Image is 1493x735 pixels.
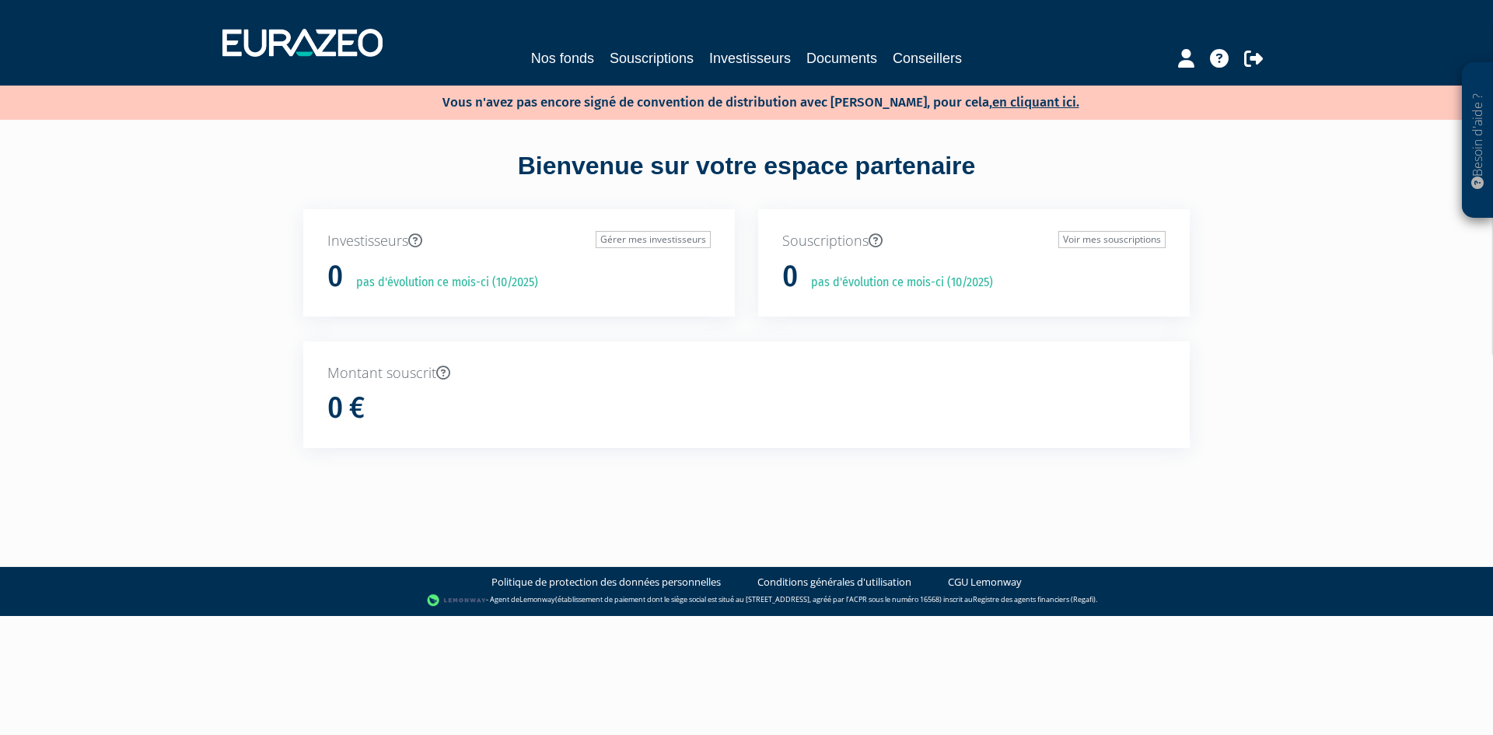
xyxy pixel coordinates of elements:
a: Politique de protection des données personnelles [491,575,721,590]
div: Bienvenue sur votre espace partenaire [292,149,1201,209]
p: Souscriptions [782,231,1166,251]
a: en cliquant ici. [992,94,1079,110]
img: logo-lemonway.png [427,593,487,608]
a: Registre des agents financiers (Regafi) [973,595,1096,605]
a: Conditions générales d'utilisation [757,575,911,590]
a: Investisseurs [709,47,791,69]
a: Souscriptions [610,47,694,69]
p: Montant souscrit [327,363,1166,383]
a: Conseillers [893,47,962,69]
div: - Agent de (établissement de paiement dont le siège social est situé au [STREET_ADDRESS], agréé p... [16,593,1477,608]
p: Besoin d'aide ? [1469,71,1487,211]
a: CGU Lemonway [948,575,1022,590]
p: Vous n'avez pas encore signé de convention de distribution avec [PERSON_NAME], pour cela, [397,89,1079,112]
h1: 0 [327,261,343,293]
p: pas d'évolution ce mois-ci (10/2025) [345,274,538,292]
a: Lemonway [519,595,555,605]
a: Documents [806,47,877,69]
img: 1732889491-logotype_eurazeo_blanc_rvb.png [222,29,383,57]
h1: 0 [782,261,798,293]
a: Nos fonds [531,47,594,69]
p: pas d'évolution ce mois-ci (10/2025) [800,274,993,292]
a: Voir mes souscriptions [1058,231,1166,248]
a: Gérer mes investisseurs [596,231,711,248]
p: Investisseurs [327,231,711,251]
h1: 0 € [327,392,365,425]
